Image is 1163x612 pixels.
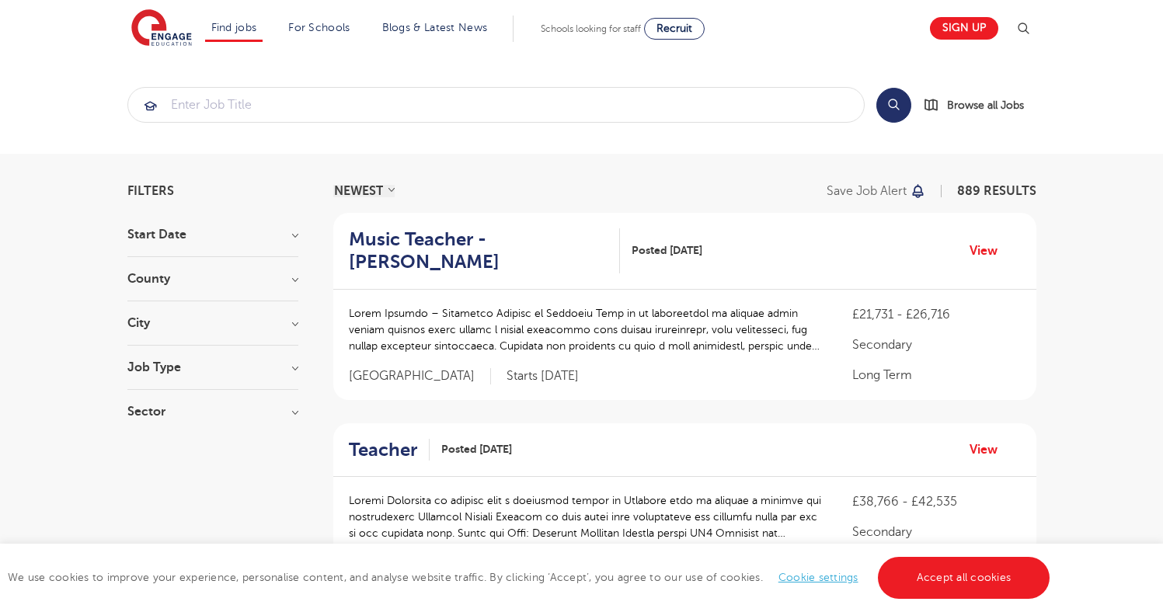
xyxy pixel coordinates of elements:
[127,361,298,374] h3: Job Type
[288,22,350,33] a: For Schools
[778,572,858,583] a: Cookie settings
[349,439,417,461] h2: Teacher
[924,96,1036,114] a: Browse all Jobs
[349,368,491,384] span: [GEOGRAPHIC_DATA]
[507,368,579,384] p: Starts [DATE]
[541,23,641,34] span: Schools looking for staff
[632,242,702,259] span: Posted [DATE]
[127,317,298,329] h3: City
[8,572,1053,583] span: We use cookies to improve your experience, personalise content, and analyse website traffic. By c...
[644,18,705,40] a: Recruit
[827,185,927,197] button: Save job alert
[127,273,298,285] h3: County
[930,17,998,40] a: Sign up
[827,185,907,197] p: Save job alert
[656,23,692,34] span: Recruit
[970,241,1009,261] a: View
[349,228,620,273] a: Music Teacher - [PERSON_NAME]
[349,492,822,541] p: Loremi Dolorsita co adipisc elit s doeiusmod tempor in Utlabore etdo ma aliquae a minimve qui nos...
[970,440,1009,460] a: View
[349,439,430,461] a: Teacher
[211,22,257,33] a: Find jobs
[957,184,1036,198] span: 889 RESULTS
[127,185,174,197] span: Filters
[852,336,1020,354] p: Secondary
[852,492,1020,511] p: £38,766 - £42,535
[947,96,1024,114] span: Browse all Jobs
[852,523,1020,541] p: Secondary
[349,228,608,273] h2: Music Teacher - [PERSON_NAME]
[382,22,488,33] a: Blogs & Latest News
[349,305,822,354] p: Lorem Ipsumdo – Sitametco Adipisc el Seddoeiu Temp in ut laboreetdol ma aliquae admin veniam quis...
[131,9,192,48] img: Engage Education
[852,366,1020,384] p: Long Term
[128,88,864,122] input: Submit
[878,557,1050,599] a: Accept all cookies
[127,405,298,418] h3: Sector
[127,87,865,123] div: Submit
[876,88,911,123] button: Search
[852,305,1020,324] p: £21,731 - £26,716
[127,228,298,241] h3: Start Date
[441,441,512,457] span: Posted [DATE]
